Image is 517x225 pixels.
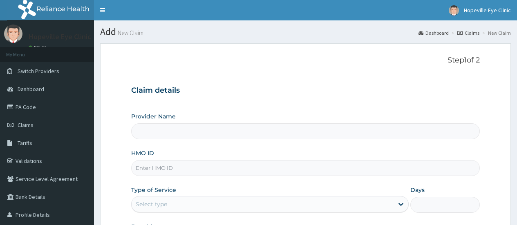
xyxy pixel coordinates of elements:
[480,29,511,36] li: New Claim
[136,200,167,208] div: Select type
[131,86,480,95] h3: Claim details
[410,186,425,194] label: Days
[116,30,143,36] small: New Claim
[18,139,32,147] span: Tariffs
[449,5,459,16] img: User Image
[131,186,176,194] label: Type of Service
[18,121,34,129] span: Claims
[131,112,176,120] label: Provider Name
[457,29,479,36] a: Claims
[4,25,22,43] img: User Image
[18,85,44,93] span: Dashboard
[100,27,511,37] h1: Add
[131,56,480,65] p: Step 1 of 2
[464,7,511,14] span: Hopeville Eye Clinic
[18,67,59,75] span: Switch Providers
[29,33,91,40] p: Hopeville Eye Clinic
[29,45,48,50] a: Online
[131,149,154,157] label: HMO ID
[131,160,480,176] input: Enter HMO ID
[419,29,449,36] a: Dashboard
